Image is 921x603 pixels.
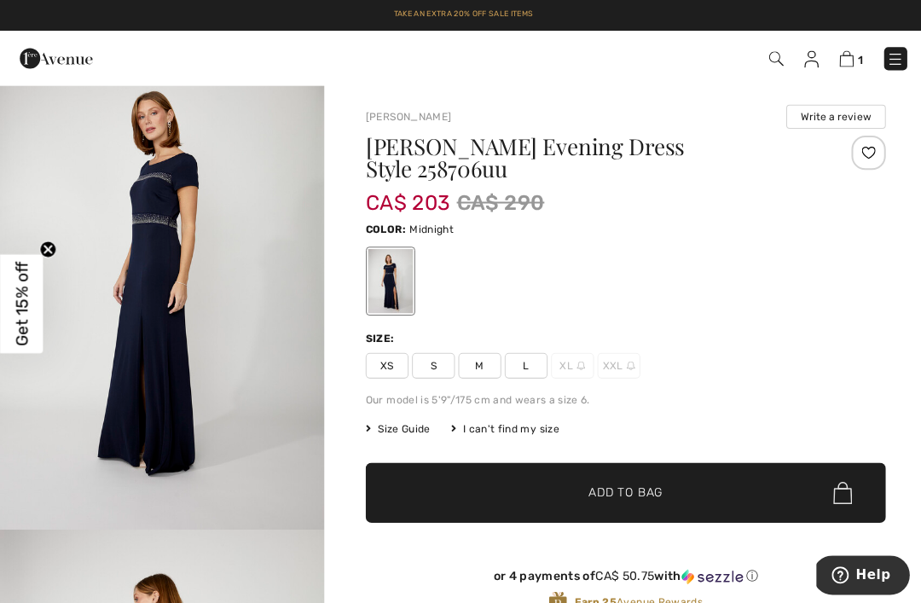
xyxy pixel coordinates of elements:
iframe: Opens a widget where you can find more information [811,552,904,594]
img: Menu [881,50,898,67]
img: Bag.svg [828,478,847,501]
h1: [PERSON_NAME] Evening Dress Style 258706uu [363,135,794,179]
img: ring-m.svg [623,359,631,368]
button: Close teaser [39,239,56,256]
button: Write a review [781,104,880,128]
span: Add to Bag [585,481,658,499]
span: CA$ 290 [454,186,541,217]
div: Our model is 5'9"/175 cm and wears a size 6. [363,390,880,405]
span: S [409,351,452,376]
div: I can't find my size [448,419,555,434]
img: 1ère Avenue [20,41,92,75]
span: 1 [853,54,858,67]
span: Size Guide [363,419,427,434]
img: My Info [799,50,814,67]
a: 1 [834,48,858,68]
span: XXL [594,351,636,376]
a: 1ère Avenue [20,49,92,65]
a: Take an Extra 20% Off Sale Items [391,9,530,18]
span: Get 15% off [12,260,32,344]
span: L [501,351,544,376]
img: ring-m.svg [573,359,582,368]
img: Search [764,51,779,66]
span: CA$ 50.75 [592,565,651,580]
div: Midnight [366,247,410,311]
div: or 4 payments ofCA$ 50.75withSezzle Click to learn more about Sezzle [363,565,880,587]
div: Size: [363,328,396,344]
button: Add to Bag [363,460,880,519]
img: Sezzle [677,565,739,581]
img: Shopping Bag [834,50,849,67]
span: M [455,351,498,376]
span: XS [363,351,406,376]
span: Color: [363,222,403,234]
div: or 4 payments of with [363,565,880,581]
span: CA$ 203 [363,172,447,213]
a: [PERSON_NAME] [363,110,449,122]
span: XL [547,351,590,376]
span: Midnight [407,222,450,234]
